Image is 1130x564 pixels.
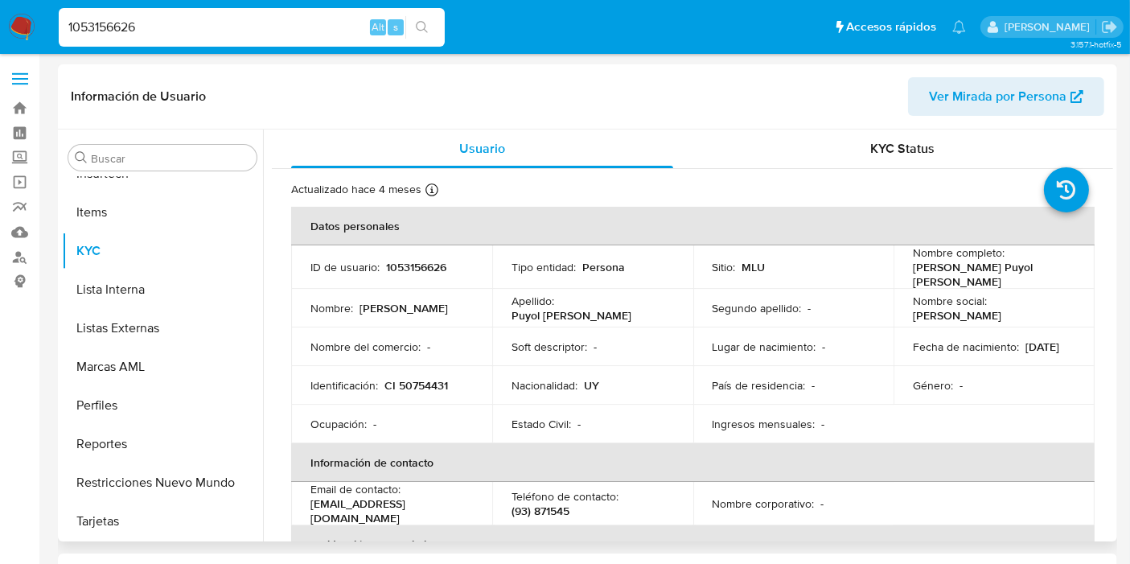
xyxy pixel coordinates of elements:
[713,340,816,354] p: Lugar de nacimiento :
[62,502,263,541] button: Tarjetas
[512,504,569,518] p: (93) 871545
[291,182,421,197] p: Actualizado hace 4 meses
[1005,19,1095,35] p: gregorio.negri@mercadolibre.com
[372,19,384,35] span: Alt
[310,496,466,525] p: [EMAIL_ADDRESS][DOMAIN_NAME]
[713,260,736,274] p: Sitio :
[310,260,380,274] p: ID de usuario :
[75,151,88,164] button: Buscar
[594,340,597,354] p: -
[821,496,824,511] p: -
[577,417,581,431] p: -
[512,308,631,323] p: Puyol [PERSON_NAME]
[584,378,599,393] p: UY
[59,17,445,38] input: Buscar usuario o caso...
[952,20,966,34] a: Notificaciones
[62,463,263,502] button: Restricciones Nuevo Mundo
[512,417,571,431] p: Estado Civil :
[291,207,1095,245] th: Datos personales
[512,489,618,504] p: Teléfono de contacto :
[310,301,353,315] p: Nombre :
[62,232,263,270] button: KYC
[386,260,446,274] p: 1053156626
[405,16,438,39] button: search-icon
[310,482,401,496] p: Email de contacto :
[62,386,263,425] button: Perfiles
[62,193,263,232] button: Items
[393,19,398,35] span: s
[310,378,378,393] p: Identificación :
[929,77,1066,116] span: Ver Mirada por Persona
[1025,340,1059,354] p: [DATE]
[713,417,816,431] p: Ingresos mensuales :
[913,340,1019,354] p: Fecha de nacimiento :
[808,301,812,315] p: -
[291,443,1095,482] th: Información de contacto
[291,525,1095,564] th: Verificación y cumplimiento
[823,340,826,354] p: -
[822,417,825,431] p: -
[512,378,577,393] p: Nacionalidad :
[742,260,766,274] p: MLU
[871,139,935,158] span: KYC Status
[512,340,587,354] p: Soft descriptor :
[512,294,554,308] p: Apellido :
[512,260,576,274] p: Tipo entidad :
[360,301,448,315] p: [PERSON_NAME]
[913,260,1069,289] p: [PERSON_NAME] Puyol [PERSON_NAME]
[310,417,367,431] p: Ocupación :
[71,89,206,105] h1: Información de Usuario
[62,348,263,386] button: Marcas AML
[913,245,1005,260] p: Nombre completo :
[812,378,816,393] p: -
[427,340,430,354] p: -
[713,496,815,511] p: Nombre corporativo :
[713,301,802,315] p: Segundo apellido :
[384,378,448,393] p: CI 50754431
[913,294,987,308] p: Nombre social :
[62,270,263,309] button: Lista Interna
[908,77,1104,116] button: Ver Mirada por Persona
[62,309,263,348] button: Listas Externas
[913,378,953,393] p: Género :
[91,151,250,166] input: Buscar
[913,308,1001,323] p: [PERSON_NAME]
[459,139,505,158] span: Usuario
[713,378,806,393] p: País de residencia :
[310,340,421,354] p: Nombre del comercio :
[846,19,936,35] span: Accesos rápidos
[373,417,376,431] p: -
[1101,19,1118,35] a: Salir
[62,425,263,463] button: Reportes
[959,378,963,393] p: -
[582,260,625,274] p: Persona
